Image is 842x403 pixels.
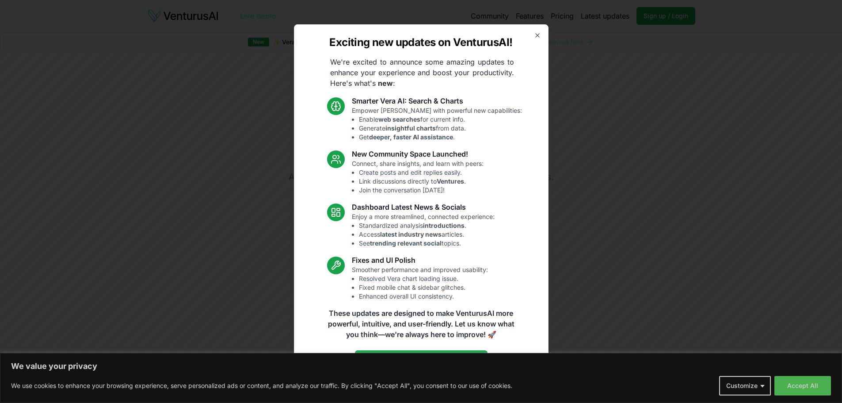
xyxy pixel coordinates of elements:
[352,149,484,159] h3: New Community Space Launched!
[359,292,488,301] li: Enhanced overall UI consistency.
[322,308,520,340] p: These updates are designed to make VenturusAI more powerful, intuitive, and user-friendly. Let us...
[329,35,512,50] h2: Exciting new updates on VenturusAI!
[359,283,488,292] li: Fixed mobile chat & sidebar glitches.
[385,124,436,132] strong: insightful charts
[352,202,495,212] h3: Dashboard Latest News & Socials
[323,57,521,88] p: We're excited to announce some amazing updates to enhance your experience and boost your producti...
[437,177,464,185] strong: Ventures
[352,96,522,106] h3: Smarter Vera AI: Search & Charts
[423,222,465,229] strong: introductions
[352,159,484,195] p: Connect, share insights, and learn with peers:
[352,265,488,301] p: Smoother performance and improved usability:
[370,239,442,247] strong: trending relevant social
[359,221,495,230] li: Standardized analysis .
[352,106,522,142] p: Empower [PERSON_NAME] with powerful new capabilities:
[369,133,453,141] strong: deeper, faster AI assistance
[359,186,484,195] li: Join the conversation [DATE]!
[359,124,522,133] li: Generate from data.
[359,168,484,177] li: Create posts and edit replies easily.
[378,115,420,123] strong: web searches
[355,350,488,368] a: Read the full announcement on our blog!
[352,212,495,248] p: Enjoy a more streamlined, connected experience:
[352,255,488,265] h3: Fixes and UI Polish
[380,230,442,238] strong: latest industry news
[359,274,488,283] li: Resolved Vera chart loading issue.
[359,230,495,239] li: Access articles.
[359,177,484,186] li: Link discussions directly to .
[359,133,522,142] li: Get .
[359,115,522,124] li: Enable for current info.
[359,239,495,248] li: See topics.
[378,79,393,88] strong: new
